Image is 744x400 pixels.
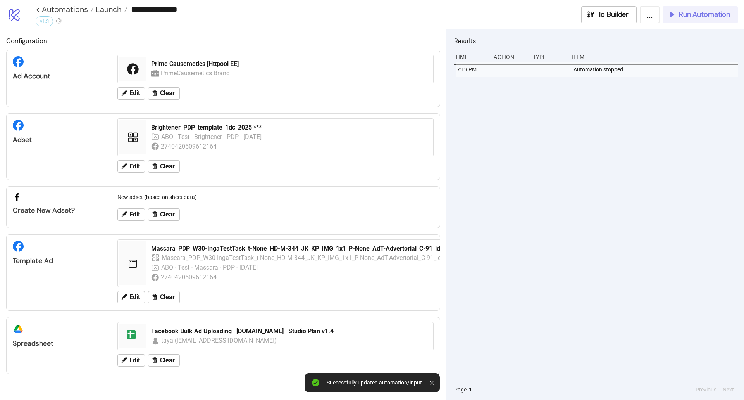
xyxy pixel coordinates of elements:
[6,36,440,46] h2: Configuration
[94,5,127,13] a: Launch
[161,272,218,282] div: 2740420509612164
[129,163,140,170] span: Edit
[160,90,175,97] span: Clear
[129,211,140,218] span: Edit
[162,253,501,263] div: Mascara_PDP_W30-IngaTestTask_t-None_HD-M-344_JK_KP_IMG_1x1_P-None_AdT-Advertorial_C-91_idea-og_V5...
[161,132,262,142] div: ABO - Test - Brightener - PDP - [DATE]
[640,6,660,23] button: ...
[148,291,180,303] button: Clear
[161,336,277,345] div: taya ([EMAIL_ADDRESS][DOMAIN_NAME])
[493,50,526,64] div: Action
[117,208,145,221] button: Edit
[13,72,105,81] div: Ad Account
[161,68,231,78] div: PrimeCausemetics Brand
[160,211,175,218] span: Clear
[161,142,218,151] div: 2740420509612164
[13,135,105,144] div: Adset
[129,90,140,97] span: Edit
[151,244,504,253] div: Mascara_PDP_W30-IngaTestTask_t-None_HD-M-344_JK_KP_IMG_1x1_P-None_AdT-Advertorial_C-91_idea-og_V5...
[129,294,140,301] span: Edit
[117,160,145,173] button: Edit
[679,10,730,19] span: Run Automation
[581,6,637,23] button: To Builder
[327,379,424,386] div: Successfully updated automation/input.
[36,5,94,13] a: < Automations
[720,385,736,394] button: Next
[148,208,180,221] button: Clear
[13,256,105,265] div: Template Ad
[573,62,740,77] div: Automation stopped
[693,385,719,394] button: Previous
[598,10,629,19] span: To Builder
[148,160,180,173] button: Clear
[117,87,145,100] button: Edit
[117,354,145,367] button: Edit
[13,206,105,215] div: Create new adset?
[160,294,175,301] span: Clear
[151,123,429,132] div: Brightener_PDP_template_1dc_2025 ***
[151,327,429,336] div: Facebook Bulk Ad Uploading | [DOMAIN_NAME] | Studio Plan v1.4
[160,163,175,170] span: Clear
[663,6,738,23] button: Run Automation
[129,357,140,364] span: Edit
[13,339,105,348] div: Spreadsheet
[117,291,145,303] button: Edit
[148,87,180,100] button: Clear
[161,263,258,272] div: ABO - Test - Mascara - PDP - [DATE]
[467,385,474,394] button: 1
[571,50,738,64] div: Item
[532,50,565,64] div: Type
[454,36,738,46] h2: Results
[36,16,53,26] div: v1.3
[114,190,437,204] div: New adset (based on sheet data)
[456,62,489,77] div: 7:19 PM
[148,354,180,367] button: Clear
[160,357,175,364] span: Clear
[454,385,467,394] span: Page
[151,60,429,68] div: Prime Causemetics [Httpool EE]
[94,4,122,14] span: Launch
[454,50,487,64] div: Time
